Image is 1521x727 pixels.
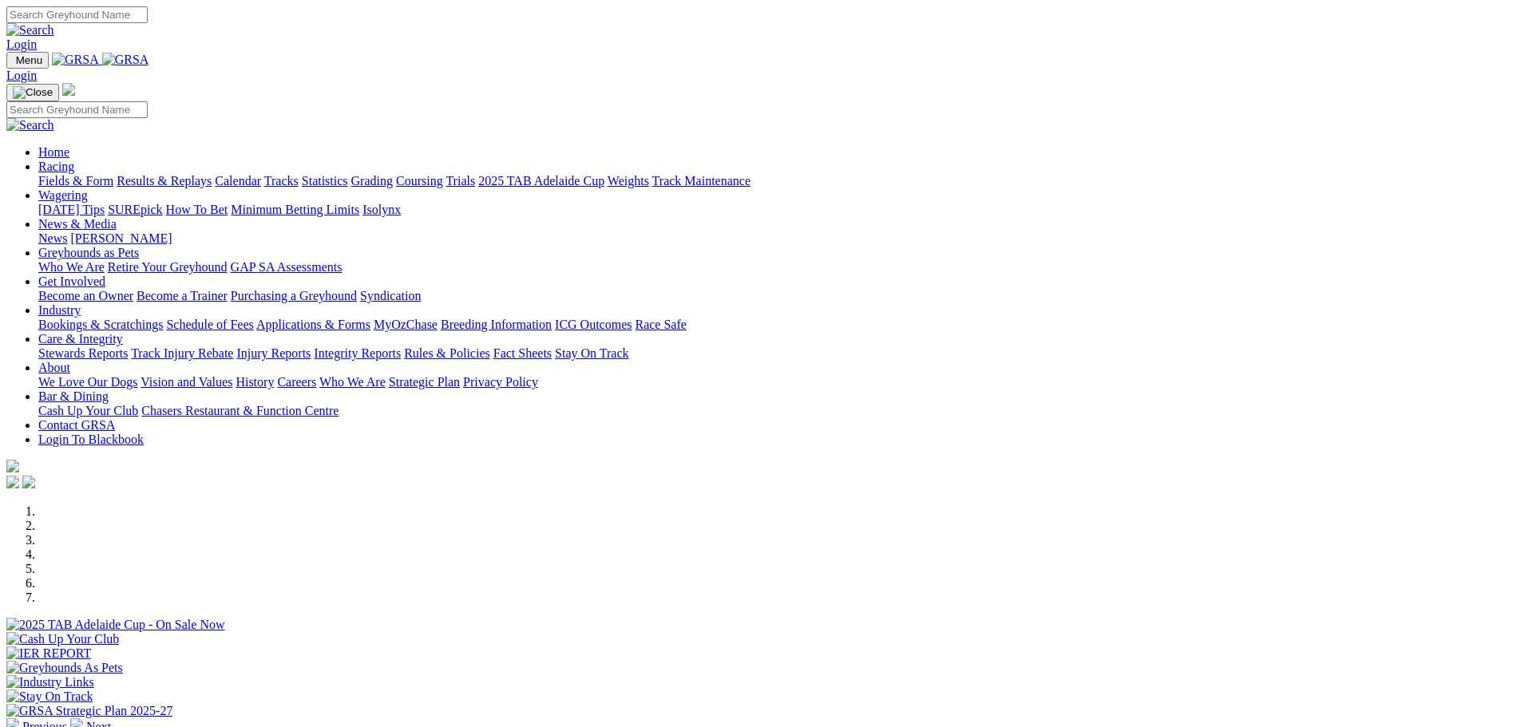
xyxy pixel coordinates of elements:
a: Who We Are [38,260,105,274]
a: Purchasing a Greyhound [231,289,357,302]
a: MyOzChase [374,318,438,331]
div: Industry [38,318,1515,332]
a: Chasers Restaurant & Function Centre [141,404,339,417]
a: Become an Owner [38,289,133,302]
a: Bookings & Scratchings [38,318,163,331]
a: Statistics [302,174,348,188]
a: Fields & Form [38,174,113,188]
a: Integrity Reports [314,346,401,360]
img: logo-grsa-white.png [6,460,19,472]
a: GAP SA Assessments [231,260,343,274]
input: Search [6,6,148,23]
a: 2025 TAB Adelaide Cup [478,174,604,188]
div: Greyhounds as Pets [38,260,1515,275]
img: GRSA [52,53,99,67]
a: Schedule of Fees [166,318,253,331]
a: History [236,375,274,389]
a: Privacy Policy [463,375,538,389]
a: Who We Are [319,375,386,389]
div: About [38,375,1515,389]
div: Bar & Dining [38,404,1515,418]
a: How To Bet [166,203,228,216]
a: Injury Reports [236,346,311,360]
a: Login [6,38,37,51]
a: Track Maintenance [652,174,751,188]
a: Home [38,145,69,159]
a: We Love Our Dogs [38,375,137,389]
img: Greyhounds As Pets [6,661,123,675]
a: News [38,231,67,245]
a: Applications & Forms [256,318,370,331]
img: IER REPORT [6,646,91,661]
a: Vision and Values [141,375,232,389]
img: GRSA Strategic Plan 2025-27 [6,704,172,718]
a: About [38,361,70,374]
img: logo-grsa-white.png [62,83,75,96]
div: Get Involved [38,289,1515,303]
a: Wagering [38,188,88,202]
img: twitter.svg [22,476,35,488]
a: Login To Blackbook [38,433,144,446]
a: Racing [38,160,74,173]
a: Retire Your Greyhound [108,260,228,274]
a: Login [6,69,37,82]
span: Menu [16,54,42,66]
a: [DATE] Tips [38,203,105,216]
a: Get Involved [38,275,105,288]
a: Careers [277,375,316,389]
a: Greyhounds as Pets [38,246,139,259]
a: Track Injury Rebate [131,346,233,360]
a: Syndication [360,289,421,302]
a: Fact Sheets [493,346,552,360]
input: Search [6,101,148,118]
div: Wagering [38,203,1515,217]
a: Coursing [396,174,443,188]
a: Calendar [215,174,261,188]
a: Weights [608,174,649,188]
a: Care & Integrity [38,332,123,346]
a: Grading [351,174,393,188]
a: Race Safe [635,318,686,331]
a: News & Media [38,217,117,231]
a: Become a Trainer [137,289,228,302]
img: Cash Up Your Club [6,632,119,646]
img: Search [6,118,54,132]
a: Tracks [264,174,299,188]
div: News & Media [38,231,1515,246]
div: Racing [38,174,1515,188]
a: ICG Outcomes [555,318,632,331]
button: Toggle navigation [6,84,59,101]
a: Breeding Information [441,318,552,331]
a: Minimum Betting Limits [231,203,359,216]
div: Care & Integrity [38,346,1515,361]
a: Isolynx [362,203,401,216]
a: SUREpick [108,203,162,216]
a: Rules & Policies [404,346,490,360]
a: Results & Replays [117,174,212,188]
img: Close [13,86,53,99]
a: Trials [446,174,475,188]
a: Stay On Track [555,346,628,360]
img: Industry Links [6,675,94,689]
img: 2025 TAB Adelaide Cup - On Sale Now [6,618,225,632]
button: Toggle navigation [6,52,49,69]
img: Stay On Track [6,689,93,704]
a: Strategic Plan [389,375,460,389]
img: GRSA [102,53,149,67]
a: [PERSON_NAME] [70,231,172,245]
a: Stewards Reports [38,346,128,360]
a: Industry [38,303,81,317]
a: Bar & Dining [38,389,109,403]
a: Cash Up Your Club [38,404,138,417]
a: Contact GRSA [38,418,115,432]
img: facebook.svg [6,476,19,488]
img: Search [6,23,54,38]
